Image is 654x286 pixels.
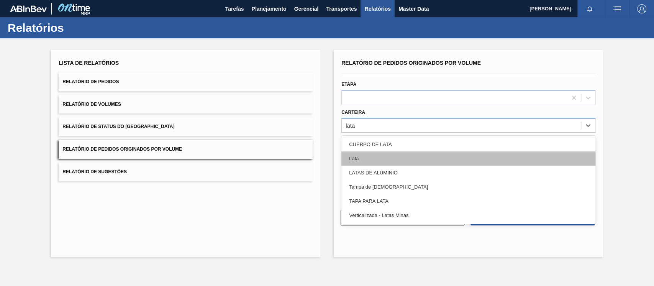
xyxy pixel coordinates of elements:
[326,4,357,13] span: Transportes
[62,102,121,107] span: Relatório de Volumes
[341,151,595,166] div: Lata
[59,72,313,91] button: Relatório de Pedidos
[59,60,119,66] span: Lista de Relatórios
[59,95,313,114] button: Relatório de Volumes
[341,210,464,225] button: Limpar
[341,82,356,87] label: Etapa
[62,169,127,174] span: Relatório de Sugestões
[577,3,602,14] button: Notificações
[341,110,365,115] label: Carteira
[62,146,182,152] span: Relatório de Pedidos Originados por Volume
[637,4,646,13] img: Logout
[341,166,595,180] div: LATAS DE ALUMINIO
[10,5,47,12] img: TNhmsLtSVTkK8tSr43FrP2fwEKptu5GPRR3wAAAABJRU5ErkJggg==
[341,180,595,194] div: Tampa de [DEMOGRAPHIC_DATA]
[398,4,429,13] span: Master Data
[251,4,286,13] span: Planejamento
[294,4,319,13] span: Gerencial
[59,117,313,136] button: Relatório de Status do [GEOGRAPHIC_DATA]
[225,4,244,13] span: Tarefas
[341,194,595,208] div: TAPA PARA LATA
[613,4,622,13] img: userActions
[59,140,313,159] button: Relatório de Pedidos Originados por Volume
[59,163,313,181] button: Relatório de Sugestões
[8,23,144,32] h1: Relatórios
[341,208,595,222] div: Verticalizada - Latas Minas
[62,124,174,129] span: Relatório de Status do [GEOGRAPHIC_DATA]
[364,4,390,13] span: Relatórios
[62,79,119,84] span: Relatório de Pedidos
[341,137,595,151] div: CUERPO DE LATA
[341,60,481,66] span: Relatório de Pedidos Originados por Volume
